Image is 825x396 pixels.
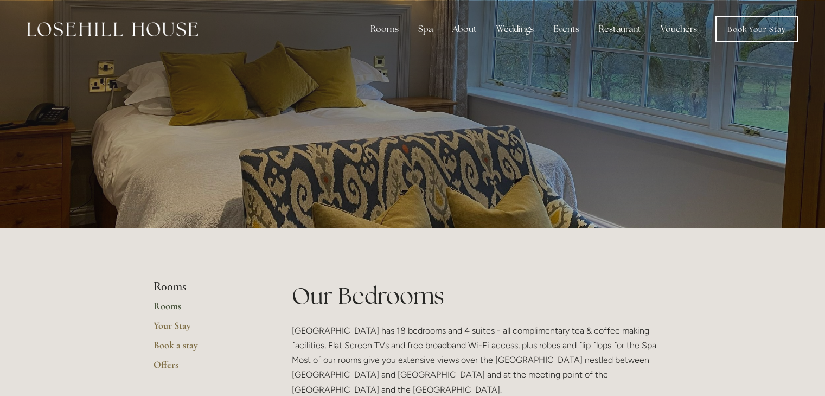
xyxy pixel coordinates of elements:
[154,320,257,339] a: Your Stay
[154,339,257,359] a: Book a stay
[410,18,442,40] div: Spa
[154,300,257,320] a: Rooms
[652,18,706,40] a: Vouchers
[27,22,198,36] img: Losehill House
[362,18,407,40] div: Rooms
[292,280,672,312] h1: Our Bedrooms
[488,18,542,40] div: Weddings
[545,18,588,40] div: Events
[154,359,257,378] a: Offers
[444,18,485,40] div: About
[715,16,798,42] a: Book Your Stay
[590,18,650,40] div: Restaurant
[154,280,257,294] li: Rooms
